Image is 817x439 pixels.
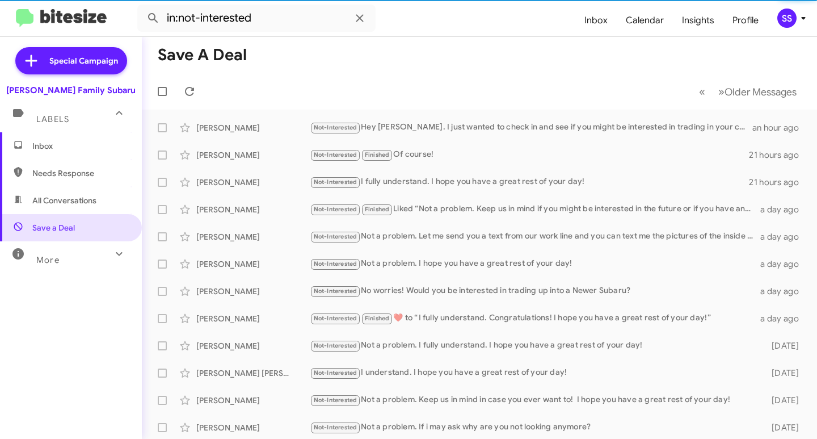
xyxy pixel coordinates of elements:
[310,285,759,298] div: No worries! Would you be interested in trading up into a Newer Subaru?
[32,140,129,152] span: Inbox
[711,80,803,103] button: Next
[752,122,808,133] div: an hour ago
[365,315,390,322] span: Finished
[196,340,310,352] div: [PERSON_NAME]
[32,195,96,206] span: All Conversations
[310,366,759,379] div: I understand. I hope you have a great rest of your day!
[310,175,749,189] div: I fully understand. I hope you have a great rest of your day!
[723,4,768,37] a: Profile
[768,9,805,28] button: SS
[314,178,357,186] span: Not-Interested
[310,148,749,161] div: Of course!
[196,286,310,297] div: [PERSON_NAME]
[673,4,723,37] a: Insights
[137,5,376,32] input: Search
[310,203,759,216] div: Liked “Not a problem. Keep us in mind if you might be interested in the future or if you have any...
[759,204,808,215] div: a day ago
[196,231,310,243] div: [PERSON_NAME]
[6,85,136,96] div: [PERSON_NAME] Family Subaru
[314,206,357,213] span: Not-Interested
[310,312,759,325] div: ​❤️​ to “ I fully understand. Congratulations! I hope you have a great rest of your day! ”
[310,394,759,407] div: Not a problem. Keep us in mind in case you ever want to! I hope you have a great rest of your day!
[310,339,759,352] div: Not a problem. I fully understand. I hope you have a great rest of your day!
[314,369,357,377] span: Not-Interested
[725,86,797,98] span: Older Messages
[314,124,357,131] span: Not-Interested
[310,421,759,434] div: Not a problem. If i may ask why are you not looking anymore?
[36,114,69,124] span: Labels
[314,396,357,404] span: Not-Interested
[36,255,60,265] span: More
[15,47,127,74] a: Special Campaign
[196,313,310,324] div: [PERSON_NAME]
[310,257,759,270] div: Not a problem. I hope you have a great rest of your day!
[759,313,808,324] div: a day ago
[692,80,712,103] button: Previous
[759,286,808,297] div: a day ago
[314,424,357,431] span: Not-Interested
[759,422,808,433] div: [DATE]
[196,422,310,433] div: [PERSON_NAME]
[365,151,390,158] span: Finished
[759,395,808,406] div: [DATE]
[314,287,357,295] span: Not-Interested
[196,367,310,379] div: [PERSON_NAME] [PERSON_NAME]
[575,4,617,37] a: Inbox
[759,231,808,243] div: a day ago
[759,367,808,379] div: [DATE]
[759,258,808,270] div: a day ago
[749,177,808,188] div: 21 hours ago
[196,258,310,270] div: [PERSON_NAME]
[310,230,759,243] div: Not a problem. Let me send you a text from our work line and you can text me the pictures of the ...
[693,80,803,103] nav: Page navigation example
[749,149,808,161] div: 21 hours ago
[759,340,808,352] div: [DATE]
[777,9,797,28] div: SS
[314,233,357,240] span: Not-Interested
[365,206,390,213] span: Finished
[49,55,118,66] span: Special Campaign
[314,342,357,349] span: Not-Interested
[314,315,357,322] span: Not-Interested
[718,85,725,99] span: »
[314,151,357,158] span: Not-Interested
[617,4,673,37] a: Calendar
[699,85,705,99] span: «
[310,121,752,134] div: Hey [PERSON_NAME]. I just wanted to check in and see if you might be interested in trading in you...
[196,395,310,406] div: [PERSON_NAME]
[196,122,310,133] div: [PERSON_NAME]
[196,149,310,161] div: [PERSON_NAME]
[196,204,310,215] div: [PERSON_NAME]
[158,46,247,64] h1: Save a Deal
[32,222,75,233] span: Save a Deal
[196,177,310,188] div: [PERSON_NAME]
[32,168,129,179] span: Needs Response
[314,260,357,267] span: Not-Interested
